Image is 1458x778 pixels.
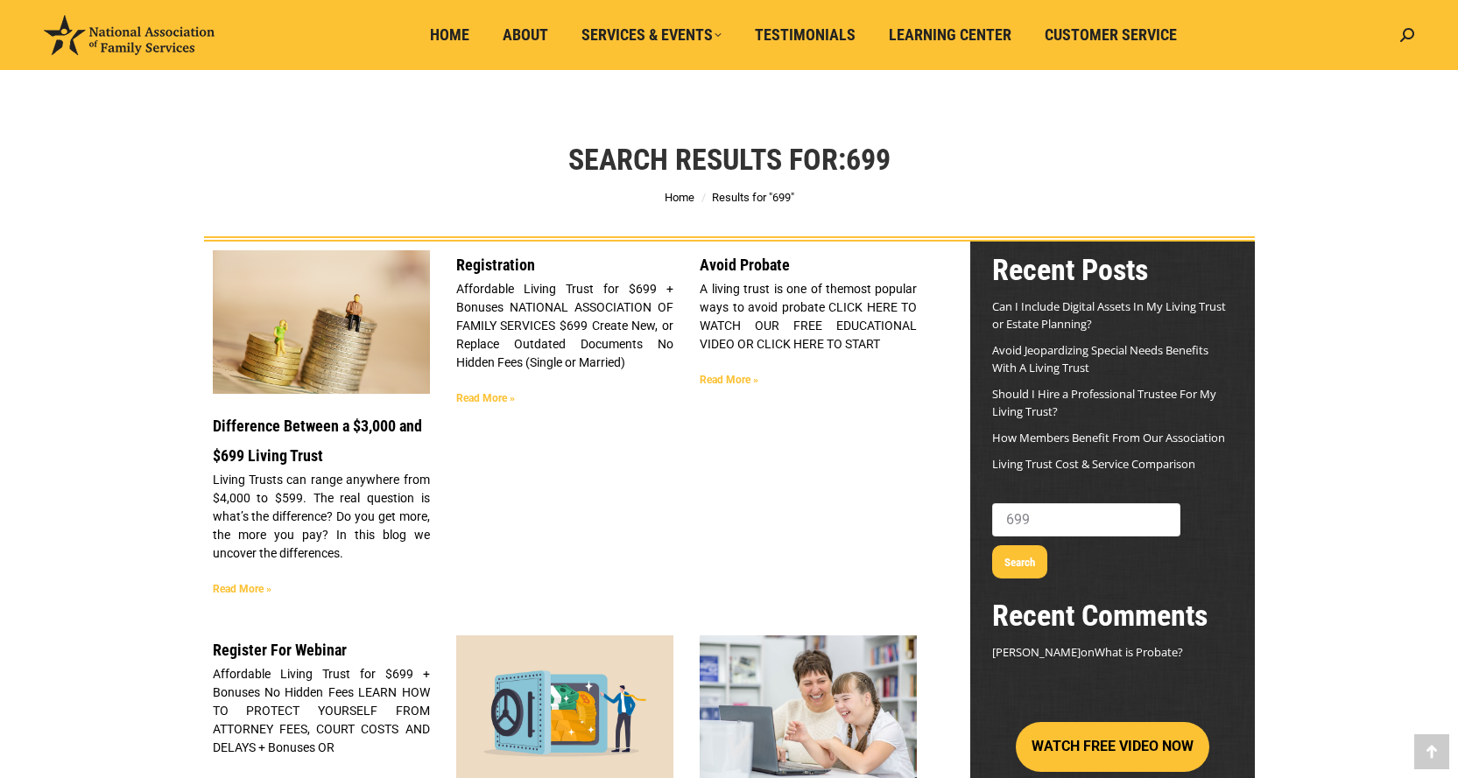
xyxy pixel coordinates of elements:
span: 699 [846,142,891,177]
p: Affordable Living Trust for $699 + Bonuses NATIONAL ASSOCIATION OF FAMILY SERVICES $699 Create Ne... [456,280,673,372]
a: Testimonials [743,18,868,52]
a: Avoid Probate [700,256,790,274]
span: Services & Events [581,25,722,45]
span: [PERSON_NAME] [992,644,1081,660]
img: Difference Between a $3000 and a $599 Living Trust [211,249,431,396]
a: Learning Center [877,18,1024,52]
h1: Search Results for: [568,140,891,179]
button: WATCH FREE VIDEO NOW [1016,722,1209,772]
a: Should I Hire a Professional Trustee For My Living Trust? [992,386,1216,419]
a: What is Probate? [1095,644,1183,660]
a: Read more about Difference Between a $3,000 and $699 Living Trust [213,583,271,595]
span: Home [430,25,469,45]
a: About [490,18,560,52]
a: Register For Webinar [213,641,347,659]
a: How Members Benefit From Our Association [992,430,1225,445]
a: Customer Service [1032,18,1189,52]
button: Search [992,545,1047,578]
a: Registration [456,256,535,274]
span: Learning Center [889,25,1011,45]
a: Home [665,191,694,204]
a: Can I Include Digital Assets In My Living Trust or Estate Planning? [992,298,1226,332]
span: Testimonials [755,25,856,45]
a: WATCH FREE VIDEO NOW [1016,739,1209,754]
p: A living trust is one of themost popular ways to avoid probate CLICK HERE TO WATCH OUR FREE EDUCA... [700,280,917,354]
span: Results for "699" [712,191,794,204]
h2: Recent Comments [992,596,1233,634]
span: Customer Service [1045,25,1177,45]
h2: Recent Posts [992,250,1233,289]
img: National Association of Family Services [44,15,215,55]
a: Read more about Avoid Probate [700,374,758,386]
a: Avoid Jeopardizing Special Needs Benefits With A Living Trust [992,342,1208,375]
iframe: Tidio Chat [1149,665,1450,747]
footer: on [992,643,1233,661]
a: Home [418,18,482,52]
a: Difference Between a $3,000 and $699 Living Trust [213,417,422,465]
span: About [503,25,548,45]
p: Living Trusts can range anywhere from $4,000 to $599. The real question is what’s the difference?... [213,471,430,563]
a: Read more about Registration [456,392,515,404]
a: Living Trust Cost & Service Comparison [992,456,1195,472]
p: Affordable Living Trust for $699 + Bonuses No Hidden Fees LEARN HOW TO PROTECT YOURSELF FROM ATTO... [213,665,430,757]
a: Difference Between a $3000 and a $599 Living Trust [213,250,430,394]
